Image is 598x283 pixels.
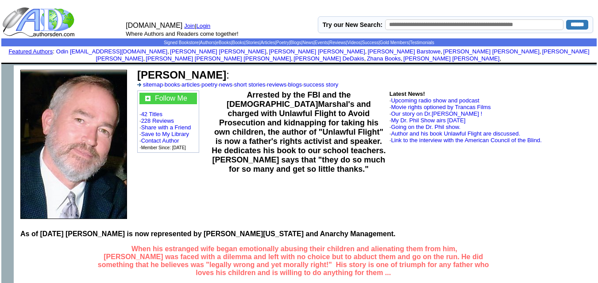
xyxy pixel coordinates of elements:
[403,55,499,62] a: [PERSON_NAME] [PERSON_NAME]
[169,49,170,54] font: i
[368,48,441,55] a: [PERSON_NAME] Barstowe
[137,69,229,81] font: :
[143,81,163,88] a: sitemap
[141,131,189,137] a: Save to My Library
[390,137,542,143] font: ·
[184,23,195,29] a: Join
[288,81,302,88] a: blogs
[155,94,187,102] a: Follow Me
[141,124,191,131] a: Share with a Friend
[261,40,275,45] a: Articles
[541,49,542,54] font: i
[410,40,434,45] a: Testimonials
[380,40,409,45] a: Gold Members
[442,49,443,54] font: i
[402,57,403,61] font: i
[56,48,167,55] a: Odin [EMAIL_ADDRESS][DOMAIN_NAME]
[232,40,245,45] a: Books
[390,104,491,110] font: ·
[293,55,364,62] a: [PERSON_NAME] DeDakis
[362,40,378,45] a: Success
[216,40,231,45] a: eBooks
[141,145,186,150] font: Member Since: [DATE]
[20,230,396,238] b: As of [DATE] [PERSON_NAME] is now represented by [PERSON_NAME][US_STATE] and Anarchy Management.
[98,245,489,276] font: When his estranged wife began emotionally abusing their children and alienating them from him, [P...
[137,81,338,88] font: · · · · · · · ·
[367,55,401,62] a: Zhana Books
[298,63,300,64] img: shim.gif
[137,69,226,81] b: [PERSON_NAME]
[391,130,520,137] a: Author and his book Unlawful Flight are discussed.
[212,91,386,174] b: Arrested by the FBI and the [DEMOGRAPHIC_DATA]Marshal's and charged with Unlawful Flight to Avoid...
[56,48,590,62] font: , , , , , , , , , ,
[1,65,14,78] img: shim.gif
[390,91,425,97] b: Latest News!
[302,40,313,45] a: News
[170,48,266,55] a: [PERSON_NAME] [PERSON_NAME]
[267,81,286,88] a: reviews
[390,117,466,124] font: ·
[141,137,179,144] a: Contact Author
[391,124,460,130] a: Going on the Dr. Phil show.
[276,40,289,45] a: Poetry
[145,57,146,61] font: i
[126,30,238,37] font: Where Authors and Readers come together!
[390,97,479,104] font: ·
[8,48,54,55] font: :
[197,23,211,29] a: Login
[139,93,197,151] font: · · · · · ·
[304,81,339,88] a: success story
[8,48,53,55] a: Featured Authors
[298,64,300,65] img: shim.gif
[201,81,217,88] a: poetry
[391,104,490,110] a: Movie rights optioned by Trancas Films
[145,96,150,101] img: gc.jpg
[390,124,460,130] font: ·
[323,21,382,28] label: Try our New Search:
[181,81,200,88] a: articles
[391,97,479,104] a: Upcoming radio show and podcast
[391,137,541,143] a: Link to the interview with the American Council of the Blind.
[501,57,502,61] font: i
[137,83,141,87] img: a_336699.gif
[164,40,434,45] span: | | | | | | | | | | | | | |
[164,40,199,45] a: Signed Bookstore
[391,117,465,124] a: My Dr. Phil Show airs [DATE]
[246,40,259,45] a: Stories
[315,40,328,45] a: Events
[165,81,180,88] a: books
[443,48,539,55] a: [PERSON_NAME] [PERSON_NAME]
[367,49,367,54] font: i
[141,117,174,124] a: 228 Reviews
[293,57,293,61] font: i
[141,111,162,117] a: 42 Titles
[290,40,301,45] a: Blogs
[96,48,590,62] a: [PERSON_NAME] [PERSON_NAME]
[146,55,291,62] a: [PERSON_NAME] [PERSON_NAME] [PERSON_NAME]
[2,7,77,38] img: logo_ad.gif
[200,40,215,45] a: Authors
[219,81,232,88] a: news
[195,23,213,29] font: |
[390,130,521,137] font: ·
[390,110,482,117] font: ·
[391,110,482,117] a: Our story on Dr.[PERSON_NAME] !
[234,81,266,88] a: short stories
[20,70,127,219] img: 65191.jpg
[347,40,360,45] a: Videos
[269,48,365,55] a: [PERSON_NAME] [PERSON_NAME]
[329,40,346,45] a: Reviews
[126,22,182,29] font: [DOMAIN_NAME]
[366,57,367,61] font: i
